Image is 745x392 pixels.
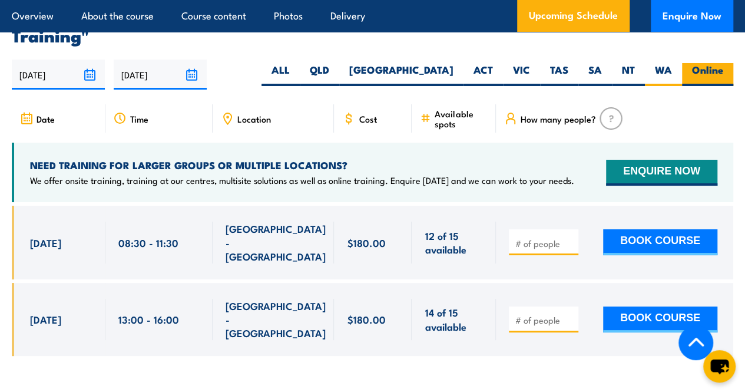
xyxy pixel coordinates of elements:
span: Time [130,114,148,124]
span: [DATE] [30,312,61,326]
span: Available spots [435,108,488,129]
span: 08:30 - 11:30 [118,236,178,249]
button: chat-button [703,350,736,383]
span: Date [37,114,55,124]
span: $180.00 [347,312,385,326]
input: To date [114,60,207,90]
span: [DATE] [30,236,61,249]
label: [GEOGRAPHIC_DATA] [339,63,463,86]
label: WA [645,63,682,86]
span: 14 of 15 available [425,305,483,333]
span: How many people? [521,114,596,124]
h4: NEED TRAINING FOR LARGER GROUPS OR MULTIPLE LOCATIONS? [30,159,574,172]
p: We offer onsite training, training at our centres, multisite solutions as well as online training... [30,174,574,186]
input: From date [12,60,105,90]
span: Location [237,114,271,124]
label: Online [682,63,733,86]
h2: UPCOMING SCHEDULE FOR - "Demonstrate First Attack Firefighting Equipment Training" [12,12,733,42]
span: 13:00 - 16:00 [118,312,179,326]
span: 12 of 15 available [425,229,483,256]
span: $180.00 [347,236,385,249]
button: BOOK COURSE [603,307,717,332]
label: TAS [540,63,578,86]
label: QLD [300,63,339,86]
label: ALL [261,63,300,86]
label: SA [578,63,612,86]
input: # of people [515,314,574,326]
span: Cost [359,114,376,124]
input: # of people [515,238,574,249]
button: BOOK COURSE [603,229,717,255]
button: ENQUIRE NOW [606,160,717,186]
label: VIC [503,63,540,86]
span: [GEOGRAPHIC_DATA] - [GEOGRAPHIC_DATA] [226,299,326,340]
label: NT [612,63,645,86]
label: ACT [463,63,503,86]
span: [GEOGRAPHIC_DATA] - [GEOGRAPHIC_DATA] [226,222,326,263]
